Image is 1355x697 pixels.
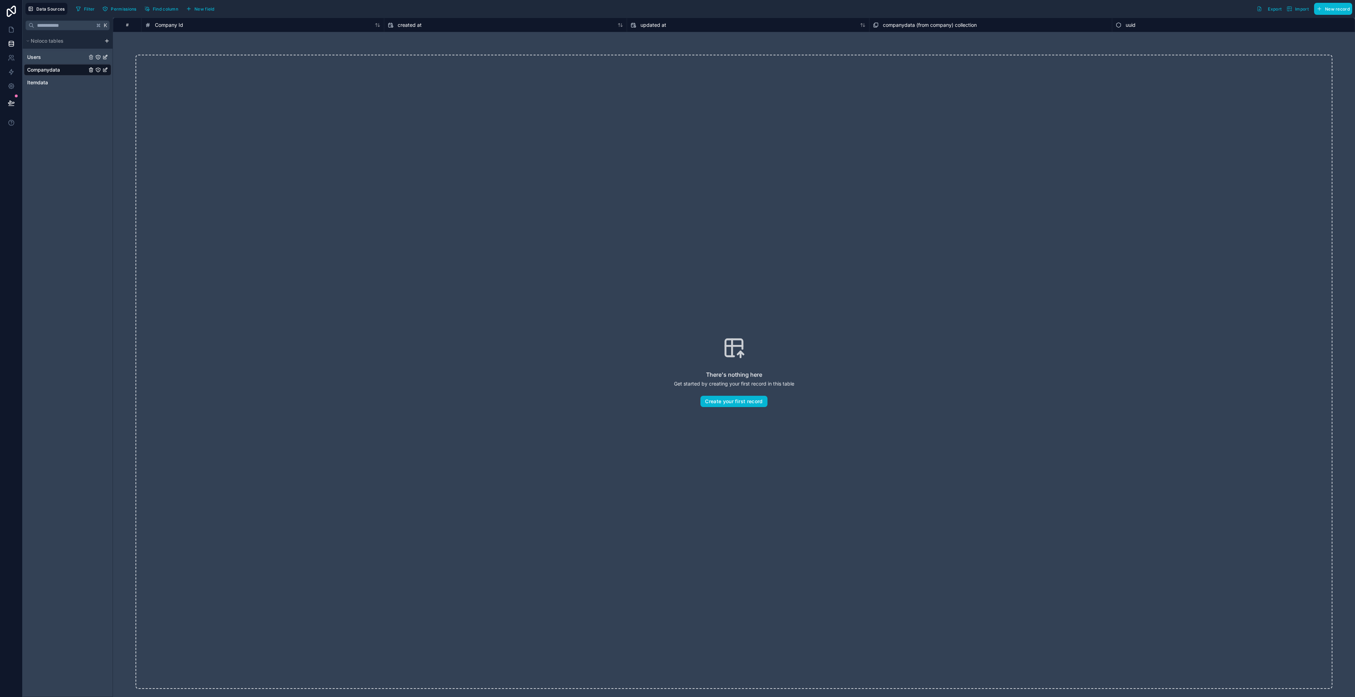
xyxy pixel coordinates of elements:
button: Data Sources [25,3,67,15]
button: Import [1284,3,1311,15]
span: New field [194,6,215,12]
button: Permissions [100,4,139,14]
button: Export [1254,3,1284,15]
span: Company Id [155,22,183,29]
span: Permissions [111,6,136,12]
span: updated at [640,22,666,29]
span: Find column [153,6,178,12]
button: New field [183,4,217,14]
span: Data Sources [36,6,65,12]
span: companydata (from company) collection [883,22,977,29]
span: created at [398,22,422,29]
h2: There's nothing here [706,370,762,379]
a: Permissions [100,4,141,14]
button: Filter [73,4,97,14]
span: Import [1295,6,1309,12]
p: Get started by creating your first record in this table [674,380,794,387]
span: Export [1268,6,1282,12]
span: uuid [1126,22,1136,29]
span: K [103,23,108,28]
span: New record [1325,6,1350,12]
button: Create your first record [700,396,767,407]
button: Find column [142,4,181,14]
span: Filter [84,6,95,12]
div: # [119,22,136,28]
button: New record [1314,3,1352,15]
a: New record [1311,3,1352,15]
